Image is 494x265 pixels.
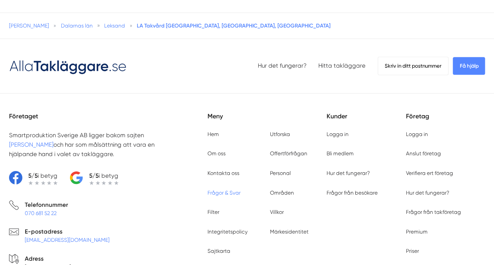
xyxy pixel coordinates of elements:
a: Hur det fungerar? [258,62,307,69]
p: Adress [25,254,71,263]
h5: Meny [208,111,327,130]
a: Märkesidentitet [270,228,309,235]
a: Priser [406,248,419,254]
p: E-postadress [25,227,110,236]
a: Dalarnas län [61,22,93,29]
a: Hem [208,131,219,137]
p: i betyg [28,171,58,180]
h5: Kunder [326,111,406,130]
strong: 5/5 [28,172,38,179]
a: Logga in [406,131,428,137]
a: [PERSON_NAME] [9,141,53,148]
a: LA Takvård [GEOGRAPHIC_DATA], [GEOGRAPHIC_DATA], [GEOGRAPHIC_DATA] [137,22,331,29]
a: Om oss [208,150,226,156]
h5: Företaget [9,111,208,130]
a: Sajtkarta [208,248,230,254]
span: Skriv in ditt postnummer [378,57,448,75]
img: Logotyp Alla Takläggare [9,57,127,75]
a: Hur det fungerar? [326,170,369,176]
a: Bli medlem [326,150,353,156]
p: Telefonnummer [25,200,68,210]
strong: 5/5 [89,172,99,179]
a: Logga in [326,131,348,137]
a: [PERSON_NAME] [9,22,49,29]
p: Smartproduktion Sverige AB ligger bakom sajten och har som målsättning att vara en hjälpande hand... [9,131,176,159]
a: Offertförfrågan [270,150,307,156]
a: 5/5i betyg [9,171,58,185]
a: Integritetspolicy [208,228,248,235]
a: Villkor [270,209,284,215]
a: Verifiera ert företag [406,170,453,176]
a: 070 681 52 22 [25,210,57,216]
h5: Företag [406,111,485,130]
a: Kontakta oss [208,170,239,176]
p: i betyg [89,171,119,180]
a: 5/5i betyg [70,171,119,185]
svg: Telefon [9,200,19,210]
a: Filter [208,209,219,215]
nav: Breadcrumb [9,22,485,29]
a: Frågor & Svar [208,190,241,196]
a: Frågor från besökare [326,190,377,196]
a: Premium [406,228,427,235]
a: [EMAIL_ADDRESS][DOMAIN_NAME] [25,237,110,243]
a: Hur det fungerar? [406,190,449,196]
a: Personal [270,170,291,176]
a: Anslut företag [406,150,441,156]
span: » [97,22,100,29]
span: Få hjälp [453,57,485,75]
a: Frågor från takföretag [406,209,461,215]
a: Utforska [270,131,290,137]
span: » [130,22,132,29]
a: Hitta takläggare [318,62,365,69]
span: » [53,22,56,29]
a: Leksand [104,22,125,29]
a: Områden [270,190,294,196]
